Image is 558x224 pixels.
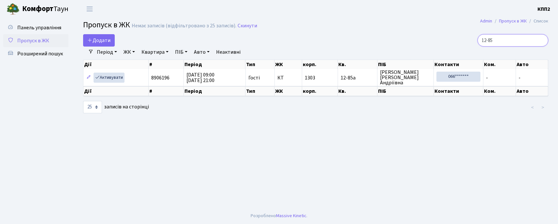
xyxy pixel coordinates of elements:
[184,86,245,96] th: Період
[516,60,548,69] th: Авто
[483,86,516,96] th: Ком.
[83,101,149,113] label: записів на сторінці
[184,60,245,69] th: Період
[87,37,110,44] span: Додати
[277,75,300,80] span: КТ
[477,34,548,47] input: Пошук...
[338,60,377,69] th: Кв.
[3,21,68,34] a: Панель управління
[251,212,307,219] div: Розроблено .
[377,86,433,96] th: ПІБ
[17,50,63,57] span: Розширений пошук
[121,47,138,58] a: ЖК
[245,60,274,69] th: Тип
[83,101,102,113] select: записів на сторінці
[149,86,184,96] th: #
[94,73,125,83] a: Активувати
[132,23,236,29] div: Немає записів (відфільтровано з 25 записів).
[516,86,548,96] th: Авто
[486,74,488,81] span: -
[276,212,306,219] a: Massive Kinetic
[434,60,483,69] th: Контакти
[338,86,377,96] th: Кв.
[302,86,338,96] th: корп.
[7,3,20,16] img: logo.png
[22,4,53,14] b: Комфорт
[139,47,171,58] a: Квартира
[149,60,184,69] th: #
[94,47,120,58] a: Період
[3,34,68,47] a: Пропуск в ЖК
[380,70,431,85] span: [PERSON_NAME] [PERSON_NAME] Андріївна
[302,60,338,69] th: корп.
[274,86,302,96] th: ЖК
[191,47,212,58] a: Авто
[377,60,433,69] th: ПІБ
[341,75,375,80] span: 12-85а
[83,34,115,47] a: Додати
[17,37,49,44] span: Пропуск в ЖК
[83,19,130,31] span: Пропуск в ЖК
[83,86,149,96] th: Дії
[483,60,516,69] th: Ком.
[151,74,169,81] span: 8906196
[81,4,98,14] button: Переключити навігацію
[499,18,527,24] a: Пропуск в ЖК
[527,18,548,25] li: Список
[213,47,243,58] a: Неактивні
[434,86,483,96] th: Контакти
[470,14,558,28] nav: breadcrumb
[248,75,260,80] span: Гості
[3,47,68,60] a: Розширений пошук
[83,60,149,69] th: Дії
[186,71,214,84] span: [DATE] 09:00 [DATE] 21:00
[245,86,274,96] th: Тип
[537,6,550,13] b: КПП2
[238,23,257,29] a: Скинути
[172,47,190,58] a: ПІБ
[537,5,550,13] a: КПП2
[17,24,61,31] span: Панель управління
[480,18,492,24] a: Admin
[305,74,315,81] span: 1303
[22,4,68,15] span: Таун
[274,60,302,69] th: ЖК
[519,74,521,81] span: -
